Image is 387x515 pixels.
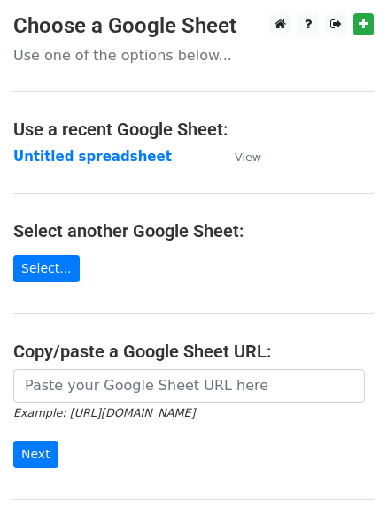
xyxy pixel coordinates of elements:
[13,369,365,403] input: Paste your Google Sheet URL here
[13,341,374,362] h4: Copy/paste a Google Sheet URL:
[13,441,58,468] input: Next
[13,46,374,65] p: Use one of the options below...
[217,149,261,165] a: View
[13,149,172,165] a: Untitled spreadsheet
[13,255,80,282] a: Select...
[13,220,374,242] h4: Select another Google Sheet:
[13,13,374,39] h3: Choose a Google Sheet
[13,406,195,419] small: Example: [URL][DOMAIN_NAME]
[13,119,374,140] h4: Use a recent Google Sheet:
[235,150,261,164] small: View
